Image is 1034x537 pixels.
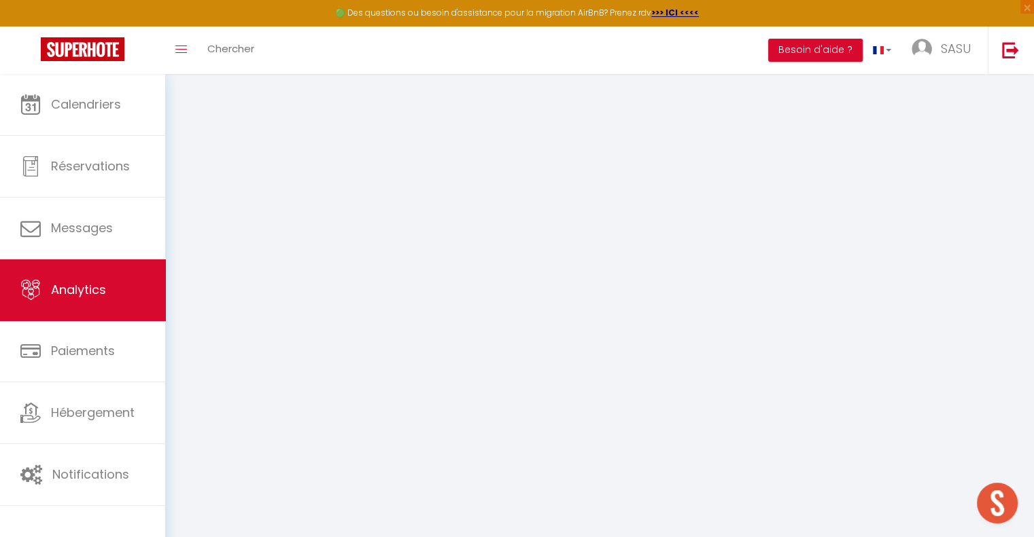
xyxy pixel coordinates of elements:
img: Super Booking [41,37,124,61]
span: Paiements [51,342,115,359]
a: ... SASU [901,26,988,74]
span: Notifications [52,466,129,483]
span: SASU [941,40,971,57]
a: Chercher [197,26,264,74]
span: Réservations [51,158,130,174]
span: Analytics [51,281,106,298]
button: Besoin d'aide ? [768,39,863,62]
span: Hébergement [51,404,135,421]
img: logout [1002,41,1019,58]
div: Ouvrir le chat [977,483,1018,523]
span: Calendriers [51,96,121,113]
img: ... [912,39,932,59]
a: >>> ICI <<<< [651,7,699,18]
span: Chercher [207,41,254,56]
span: Messages [51,219,113,236]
